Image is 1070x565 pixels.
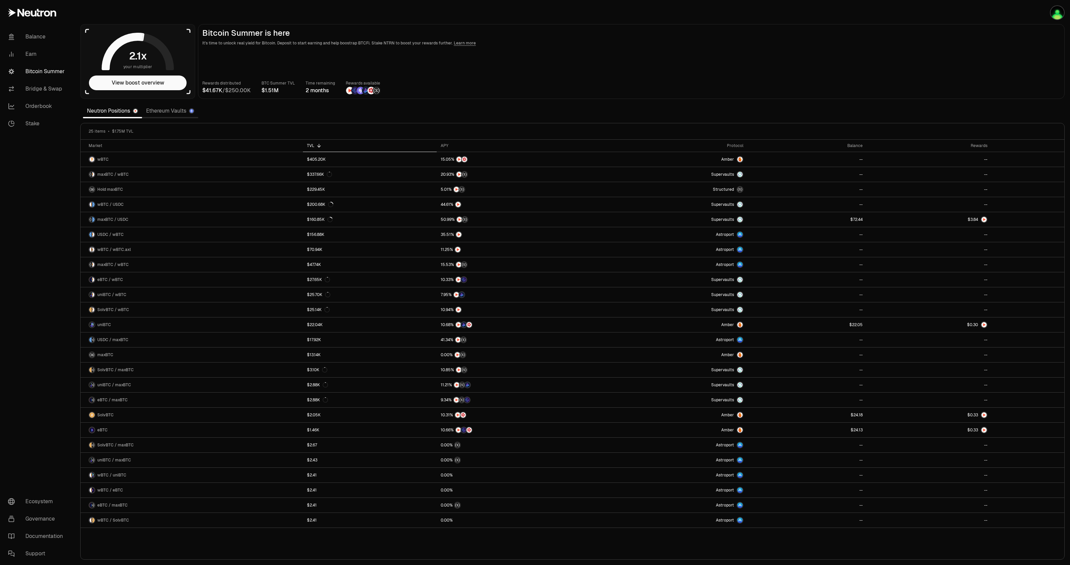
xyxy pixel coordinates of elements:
a: NTRNMars Fragments [437,408,591,422]
a: -- [747,287,867,302]
span: maxBTC [97,352,113,358]
a: AmberAmber [591,347,747,362]
a: $70.94K [303,242,437,257]
img: Bedrock Diamonds [362,87,369,94]
img: uniBTC Logo [89,292,92,297]
img: NTRN [456,232,461,237]
a: -- [747,242,867,257]
a: NTRNBedrock Diamonds [437,287,591,302]
span: Astroport [716,337,734,342]
img: Structured Points [461,367,467,373]
img: Amber [737,427,743,433]
a: SupervaultsSupervaults [591,197,747,212]
a: -- [747,257,867,272]
img: Supervaults [737,217,743,222]
img: EtherFi Points [461,427,466,433]
img: Solv Points [357,87,364,94]
a: -- [867,363,991,377]
a: StructuredmaxBTC [591,182,747,197]
a: SupervaultsSupervaults [591,378,747,392]
img: NTRN [454,382,459,388]
a: $17.92K [303,332,437,347]
a: SupervaultsSupervaults [591,287,747,302]
img: wBTC Logo [89,157,95,162]
a: $27.65K [303,272,437,287]
img: Bedrock Diamonds [459,292,464,297]
a: -- [867,272,991,287]
a: AmberAmber [591,408,747,422]
a: NTRNStructured Points [437,212,591,227]
a: SolvBTC LogomaxBTC LogoSolvBTC / maxBTC [81,363,303,377]
img: Structured Points [373,87,380,94]
a: AmberAmber [591,423,747,437]
img: NTRN [454,397,459,403]
img: NTRN [456,277,461,282]
button: NTRNStructured Points [441,171,587,178]
a: $2.88K [303,378,437,392]
div: $160.85K [307,217,333,222]
img: SolvBTC Logo [89,412,95,418]
div: $2.88K [307,382,328,388]
a: wBTC LogowBTC [81,152,303,167]
div: $13.14K [307,352,321,358]
a: $405.20K [303,152,437,167]
a: -- [747,182,867,197]
a: NTRNStructured Points [437,332,591,347]
span: Structured [713,187,734,192]
div: $3.10K [307,367,327,373]
img: maxBTC Logo [89,217,92,222]
a: maxBTC LogoHold maxBTC [81,182,303,197]
img: maxBTC Logo [92,337,95,342]
img: Mars Fragments [466,322,472,327]
img: NTRN [457,217,462,222]
div: $1.46K [307,427,319,433]
span: $1.75M TVL [112,129,133,134]
a: -- [867,378,991,392]
img: maxBTC Logo [89,352,95,358]
img: Amber [737,157,743,162]
img: Mars Fragments [462,157,467,162]
a: $25.14K [303,302,437,317]
a: -- [867,167,991,182]
a: -- [747,378,867,392]
button: NTRN [441,201,587,208]
img: NTRN [456,157,462,162]
a: -- [747,393,867,407]
img: EtherFi Points [461,277,466,282]
img: wBTC Logo [92,232,95,237]
span: Astroport [716,247,734,252]
img: NTRN [456,307,461,312]
img: Ethereum Logo [190,109,194,113]
a: -- [867,152,991,167]
a: uniBTC LogowBTC LogouniBTC / wBTC [81,287,303,302]
img: NTRN Logo [981,412,987,418]
a: NTRN [437,302,591,317]
img: NTRN [454,292,459,297]
a: SupervaultsSupervaults [591,393,747,407]
a: eBTC LogoeBTC [81,423,303,437]
a: NTRNStructured PointsEtherFi Points [437,393,591,407]
img: wBTC Logo [92,292,95,297]
a: -- [867,302,991,317]
a: $2.67 [303,438,437,452]
a: -- [867,227,991,242]
a: -- [747,363,867,377]
img: Structured Points [459,397,464,403]
img: Structured Points [462,217,467,222]
a: $2.88K [303,393,437,407]
a: -- [747,332,867,347]
img: Structured Points [462,172,467,177]
span: uniBTC [97,322,111,327]
img: maxBTC Logo [89,172,92,177]
a: Astroport [591,227,747,242]
img: EtherFi Points [351,87,359,94]
a: Learn more [454,40,476,46]
a: maxBTC LogowBTC LogomaxBTC / wBTC [81,257,303,272]
img: NTRN [455,412,460,418]
a: NTRNMars Fragments [437,152,591,167]
a: $200.68K [303,197,437,212]
span: SolvBTC / wBTC [97,307,129,312]
img: maxBTC Logo [92,397,95,403]
button: NTRNStructured PointsEtherFi Points [441,397,587,403]
a: -- [747,302,867,317]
